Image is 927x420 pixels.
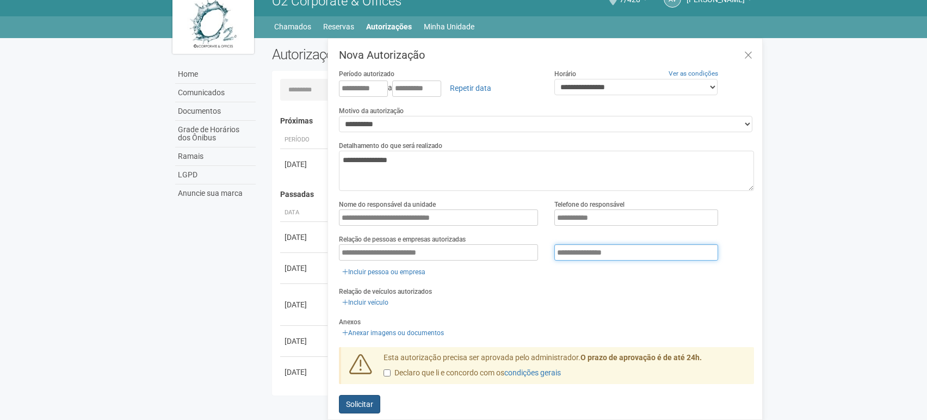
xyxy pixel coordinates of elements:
label: Relação de pessoas e empresas autorizadas [339,234,466,244]
a: Incluir veículo [339,297,392,308]
label: Anexos [339,317,361,327]
h2: Autorizações [272,46,505,63]
a: LGPD [175,166,256,184]
th: Período [280,131,329,149]
a: condições gerais [504,368,561,377]
a: Documentos [175,102,256,121]
div: a [339,79,539,97]
a: Comunicados [175,84,256,102]
label: Motivo da autorização [339,106,404,116]
a: Chamados [274,19,311,34]
div: [DATE] [285,367,325,378]
div: [DATE] [285,159,325,170]
th: Data [280,204,329,222]
label: Declaro que li e concordo com os [384,368,561,379]
span: Solicitar [346,400,373,409]
a: Repetir data [443,79,498,97]
h3: Nova Autorização [339,50,754,60]
label: Período autorizado [339,69,394,79]
label: Nome do responsável da unidade [339,200,436,209]
input: Declaro que li e concordo com oscondições gerais [384,369,391,376]
a: Reservas [323,19,354,34]
div: [DATE] [285,299,325,310]
a: Minha Unidade [424,19,474,34]
div: [DATE] [285,336,325,347]
a: Anuncie sua marca [175,184,256,202]
label: Horário [554,69,576,79]
label: Detalhamento do que será realizado [339,141,442,151]
a: Ver as condições [669,70,718,77]
h4: Passadas [280,190,746,199]
a: Ramais [175,147,256,166]
div: Esta autorização precisa ser aprovada pelo administrador. [375,353,754,384]
div: [DATE] [285,232,325,243]
label: Telefone do responsável [554,200,625,209]
label: Relação de veículos autorizados [339,287,432,297]
a: Incluir pessoa ou empresa [339,266,429,278]
a: Grade de Horários dos Ônibus [175,121,256,147]
a: Anexar imagens ou documentos [339,327,447,339]
button: Solicitar [339,395,380,413]
a: Autorizações [366,19,412,34]
strong: O prazo de aprovação é de até 24h. [580,353,702,362]
div: [DATE] [285,263,325,274]
a: Home [175,65,256,84]
h4: Próximas [280,117,746,125]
